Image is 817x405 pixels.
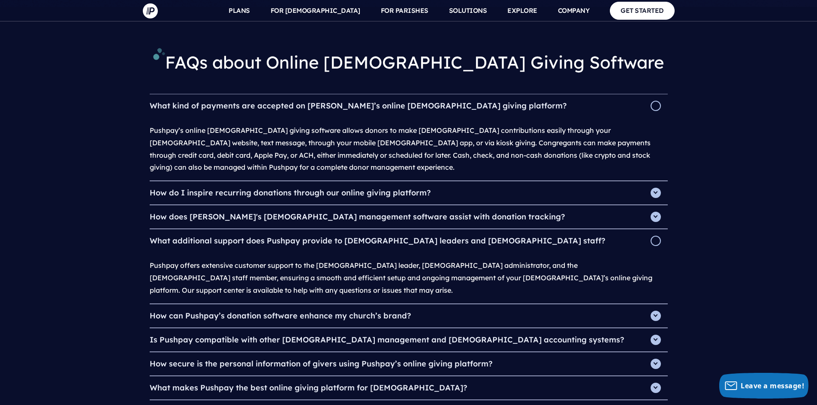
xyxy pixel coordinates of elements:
h4: What additional support does Pushpay provide to [DEMOGRAPHIC_DATA] leaders and [DEMOGRAPHIC_DATA]... [150,229,668,252]
h4: How can Pushpay’s donation software enhance my church’s brand? [150,304,668,327]
button: Leave a message! [719,373,808,399]
h4: Is Pushpay compatible with other [DEMOGRAPHIC_DATA] management and [DEMOGRAPHIC_DATA] accounting ... [150,328,668,351]
h2: FAQs about Online [DEMOGRAPHIC_DATA] Giving Software [150,41,668,87]
h4: How does [PERSON_NAME]'s [DEMOGRAPHIC_DATA] management software assist with donation tracking? [150,205,668,228]
a: GET STARTED [610,2,675,19]
h4: How secure is the personal information of givers using Pushpay’s online giving platform? [150,352,668,375]
span: Pushpay offers extensive customer support to the [DEMOGRAPHIC_DATA] leader, [DEMOGRAPHIC_DATA] ad... [150,261,652,294]
h4: What kind of payments are accepted on [PERSON_NAME]’s online [DEMOGRAPHIC_DATA] giving platform? [150,94,668,117]
h4: What makes Pushpay the best online giving platform for [DEMOGRAPHIC_DATA]? [150,376,668,399]
h4: How do I inspire recurring donations through our online giving platform? [150,181,668,204]
span: Leave a message! [741,381,804,390]
span: Pushpay’s online [DEMOGRAPHIC_DATA] giving software allows donors to make [DEMOGRAPHIC_DATA] cont... [150,126,651,171]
